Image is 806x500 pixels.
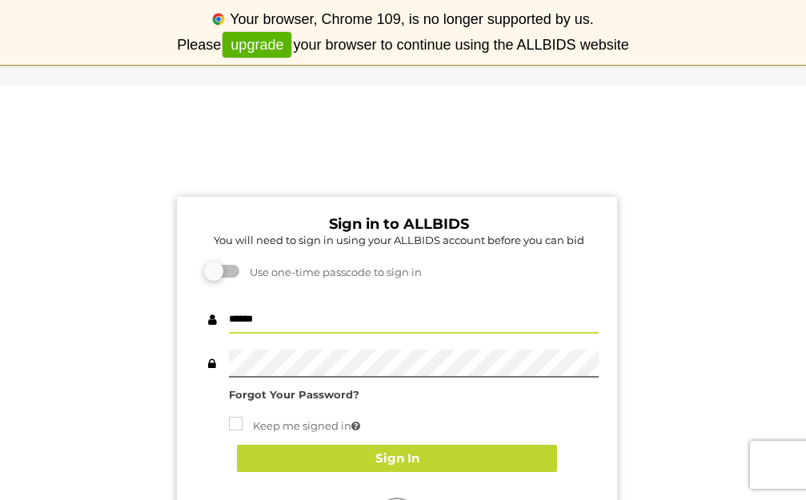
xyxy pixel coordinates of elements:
button: Sign In [237,445,557,473]
a: upgrade [223,32,291,58]
a: Forgot Your Password? [229,388,359,401]
span: Use one-time passcode to sign in [242,266,422,278]
b: Sign in to ALLBIDS [329,215,469,233]
label: Keep me signed in [229,417,360,435]
h5: You will need to sign in using your ALLBIDS account before you can bid [199,234,599,246]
